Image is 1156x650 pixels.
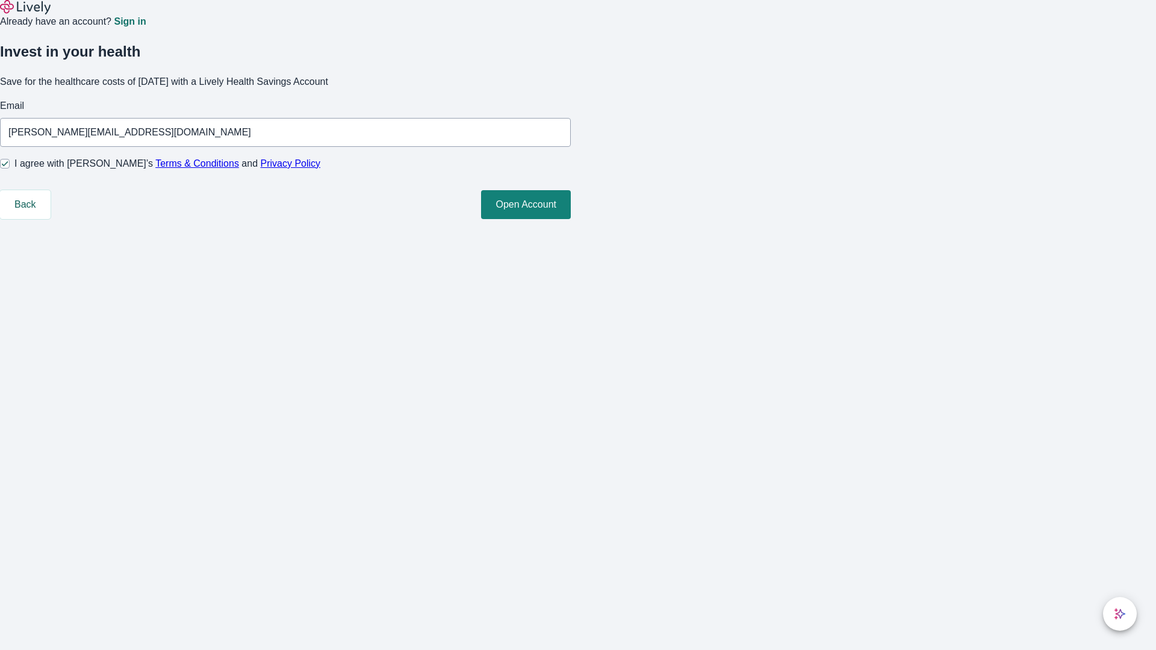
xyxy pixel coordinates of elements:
svg: Lively AI Assistant [1114,608,1126,620]
a: Terms & Conditions [155,158,239,169]
a: Sign in [114,17,146,26]
button: chat [1103,597,1137,631]
button: Open Account [481,190,571,219]
span: I agree with [PERSON_NAME]’s and [14,156,320,171]
a: Privacy Policy [261,158,321,169]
